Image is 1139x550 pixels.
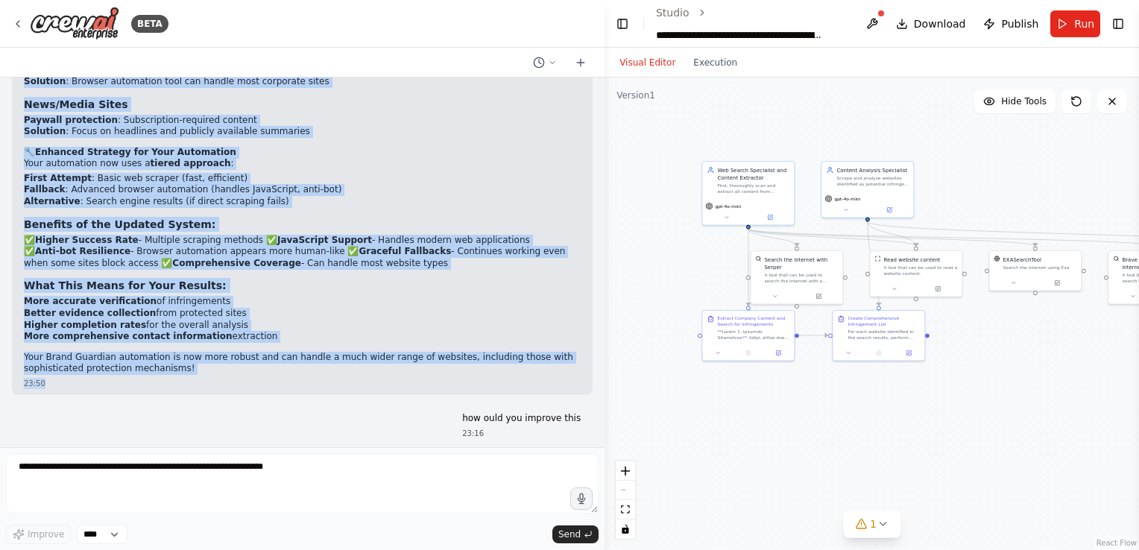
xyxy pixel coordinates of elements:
h3: : [24,217,581,232]
div: Web Search Specialist and Content Extractor [718,166,790,181]
span: Run [1074,16,1094,31]
div: A tool that can be used to read a website content. [884,265,958,276]
button: Switch to previous chat [527,54,563,72]
strong: Solution [24,76,66,86]
div: SerperDevToolSearch the internet with SerperA tool that can be used to search the internet with a... [751,250,844,305]
h2: 🔧 [24,147,581,159]
button: Open in side panel [766,349,791,358]
img: EXASearchTool [994,256,1000,262]
strong: Graceful Fallbacks [359,246,451,256]
button: Hide left sidebar [613,13,631,34]
strong: More comprehensive contact information [24,331,233,341]
div: **Lorem 1: Ipsumdo Sitametcon** Adipi, elitse doe temporin utlabor etdolor ma {aliquae_adm} ve qu... [718,329,790,341]
button: Publish [977,10,1044,37]
div: 23:50 [24,378,581,389]
p: Your automation now uses a : [24,158,581,170]
div: First, thoroughly scan and extract all content from {company_url} including products, services, d... [718,183,790,195]
p: how ould you improve this [462,413,581,425]
strong: Anti-bot Resilience [35,246,130,256]
span: Download [914,16,966,31]
strong: What This Means for Your Results [24,279,222,291]
span: Publish [1001,16,1038,31]
div: ScrapeWebsiteToolRead website contentA tool that can be used to read a website content. [870,250,963,297]
strong: Comprehensive Coverage [172,258,301,268]
button: fit view [616,500,635,519]
p: ✅ - Multiple scraping methods ✅ - Handles modern web applications ✅ - Browser automation appears ... [24,235,581,270]
strong: Higher Success Rate [35,235,139,245]
button: No output available [863,349,895,358]
div: Search the internet using Exa [1003,265,1077,271]
button: Open in side panel [798,292,840,301]
div: Create Comprehensive Infringement ListFor each website identified in the search results, perform ... [833,310,926,361]
div: Search the internet with Serper [765,256,839,271]
button: Open in side panel [1036,279,1079,288]
strong: Solution [24,126,66,136]
strong: Fallback [24,184,66,195]
button: Start a new chat [569,54,593,72]
li: of infringements [24,296,581,308]
span: Hide Tools [1001,95,1047,107]
g: Edge from 35dd57f9-2968-43f5-bda0-548517091cda to 366c8a9f-a441-4972-a4ab-1df2fb53793c [799,332,828,339]
button: Show right sidebar [1109,13,1127,34]
div: Content Analysis Specialist [837,166,909,174]
span: gpt-4o-mini [716,203,742,209]
li: extraction [24,331,581,343]
li: : Search engine results (if direct scraping fails) [24,196,581,208]
li: : Subscription-required content [24,115,581,127]
div: Extract Company Content and Search for Infringements [718,315,790,327]
div: BETA [131,15,168,33]
button: 1 [843,511,900,538]
div: Extract Company Content and Search for Infringements**Lorem 1: Ipsumdo Sitametcon** Adipi, elitse... [702,310,795,361]
span: Send [558,528,581,540]
div: React Flow controls [616,461,635,539]
g: Edge from 0cbf1230-3e16-4abf-9d66-f70e93ceefc9 to 35dd57f9-2968-43f5-bda0-548517091cda [745,229,752,306]
button: Improve [6,525,71,544]
div: 23:16 [462,428,581,439]
button: Visual Editor [610,54,684,72]
li: : Focus on headlines and publicly available summaries [24,126,581,138]
img: ScrapeWebsiteTool [875,256,881,262]
strong: Benefits of the Updated System [24,218,212,230]
div: EXASearchToolEXASearchToolSearch the internet using Exa [989,250,1082,291]
button: toggle interactivity [616,519,635,539]
span: gpt-4o-mini [835,196,861,202]
div: Web Search Specialist and Content ExtractorFirst, thoroughly scan and extract all content from {c... [702,161,795,226]
a: Studio [656,7,690,19]
div: Create Comprehensive Infringement List [848,315,921,327]
div: Scrape and analyze websites identified as potential infringers to verify unauthorized use of cont... [837,175,909,187]
strong: More accurate verification [24,296,157,306]
span: Improve [28,528,64,540]
button: Open in side panel [896,349,921,358]
button: Hide Tools [974,89,1056,113]
button: Send [552,525,599,543]
button: Open in side panel [749,213,791,222]
strong: tiered approach [151,158,231,168]
strong: Enhanced Strategy for Your Automation [35,147,236,157]
img: Logo [30,7,119,40]
strong: First Attempt [24,173,92,183]
strong: JavaScript Support [277,235,372,245]
li: : Advanced browser automation (handles JavaScript, anti-bot) [24,184,581,196]
h3: : [24,278,581,293]
p: Your Brand Guardian automation is now more robust and can handle a much wider range of websites, ... [24,352,581,375]
nav: breadcrumb [656,5,848,42]
li: : Browser automation tool can handle most corporate sites [24,76,581,88]
strong: News/Media Sites [24,98,128,110]
strong: Better evidence collection [24,308,156,318]
img: BraveSearchTool [1114,256,1120,262]
div: A tool that can be used to search the internet with a search_query. Supports different search typ... [765,272,839,284]
button: Execution [684,54,746,72]
button: Download [890,10,972,37]
div: For each website identified in the search results, perform detailed content analysis to: - Scrape... [848,329,921,341]
button: Open in side panel [917,285,959,294]
div: Read website content [884,256,941,263]
div: Content Analysis SpecialistScrape and analyze websites identified as potential infringers to veri... [821,161,915,218]
div: EXASearchTool [1003,256,1042,263]
button: Click to speak your automation idea [570,487,593,510]
button: Run [1050,10,1100,37]
strong: Higher completion rates [24,320,146,330]
img: SerperDevTool [756,256,762,262]
button: zoom in [616,461,635,481]
li: for the overall analysis [24,320,581,332]
li: from protected sites [24,308,581,320]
